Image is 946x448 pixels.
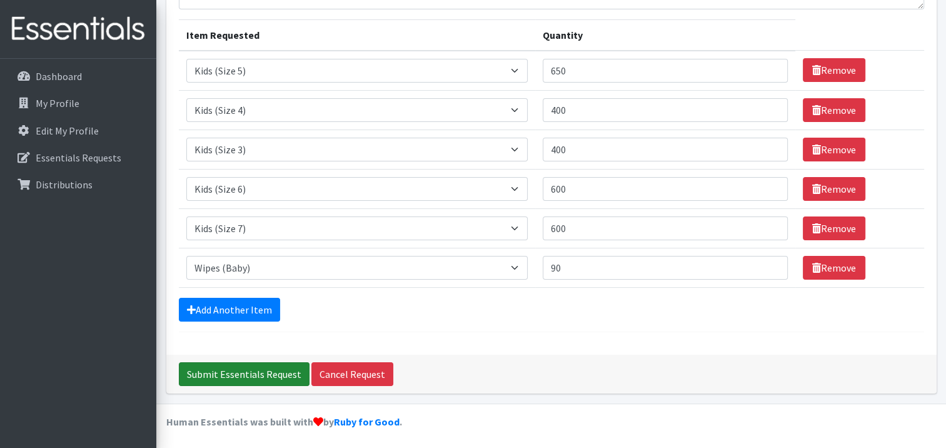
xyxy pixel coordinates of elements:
a: Remove [803,256,865,280]
a: Distributions [5,172,151,197]
a: Remove [803,177,865,201]
a: Edit My Profile [5,118,151,143]
a: Remove [803,216,865,240]
img: HumanEssentials [5,8,151,50]
a: Remove [803,58,865,82]
p: Edit My Profile [36,125,99,137]
a: My Profile [5,91,151,116]
p: Essentials Requests [36,151,121,164]
p: Distributions [36,178,93,191]
a: Remove [803,138,865,161]
a: Remove [803,98,865,122]
a: Add Another Item [179,298,280,322]
th: Item Requested [179,19,535,51]
p: Dashboard [36,70,82,83]
p: My Profile [36,97,79,109]
a: Ruby for Good [334,415,400,428]
a: Essentials Requests [5,145,151,170]
a: Dashboard [5,64,151,89]
strong: Human Essentials was built with by . [166,415,402,428]
th: Quantity [535,19,795,51]
a: Cancel Request [311,362,393,386]
input: Submit Essentials Request [179,362,309,386]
